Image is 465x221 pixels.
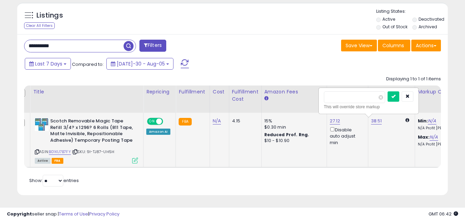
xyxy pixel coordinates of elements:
a: 27.12 [330,118,340,124]
div: seller snap | | [7,211,119,218]
button: Filters [139,40,166,52]
button: Save View [341,40,377,51]
span: [DATE]-30 - Aug-05 [117,60,165,67]
a: N/A [430,134,438,141]
button: Actions [411,40,441,51]
div: Clear All Filters [24,22,55,29]
small: Amazon Fees. [264,96,268,102]
h5: Listings [36,11,63,20]
a: B01KU7B7FY [49,149,71,155]
label: Archived [419,24,437,30]
b: Max: [418,134,430,140]
span: | SKU: 9I-TJ87-UH5H [72,149,114,154]
p: Listing States: [376,8,448,15]
b: Reduced Prof. Rng. [264,132,309,138]
span: Last 7 Days [35,60,62,67]
img: 51nSy-3iGCL._SL40_.jpg [35,118,49,131]
div: ASIN: [35,118,138,163]
div: Fulfillment [179,88,207,96]
span: Show: entries [29,177,79,184]
div: This will override store markup [324,103,413,110]
span: Compared to: [72,61,104,68]
span: 2025-08-13 06:42 GMT [429,211,458,217]
span: OFF [162,119,173,124]
div: Amazon Fees [264,88,324,96]
label: Active [382,16,395,22]
a: N/A [213,118,221,124]
div: Title [33,88,140,96]
div: $10 - $10.90 [264,138,321,144]
span: All listings currently available for purchase on Amazon [35,158,51,164]
div: 15% [264,118,321,124]
div: 4.15 [232,118,256,124]
span: FBA [52,158,63,164]
strong: Copyright [7,211,32,217]
span: Columns [382,42,404,49]
a: Terms of Use [59,211,88,217]
label: Out of Stock [382,24,408,30]
button: [DATE]-30 - Aug-05 [106,58,173,70]
b: Scotch Removable Magic Tape Refill 3/4? x 1296? 6 Rolls (811 Tape, Matte Invisible, Repositionabl... [50,118,134,145]
button: Last 7 Days [25,58,71,70]
a: 38.51 [371,118,382,124]
b: Min: [418,118,428,124]
button: Columns [378,40,410,51]
div: $0.30 min [264,124,321,130]
div: Disable auto adjust min [330,126,363,146]
div: Repricing [146,88,173,96]
span: ON [148,119,156,124]
a: Privacy Policy [89,211,119,217]
label: Deactivated [419,16,444,22]
small: FBA [179,118,191,125]
div: Amazon AI [146,129,170,135]
div: Fulfillment Cost [232,88,258,103]
div: Displaying 1 to 1 of 1 items [386,76,441,82]
div: Cost [213,88,226,96]
a: N/A [428,118,436,124]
